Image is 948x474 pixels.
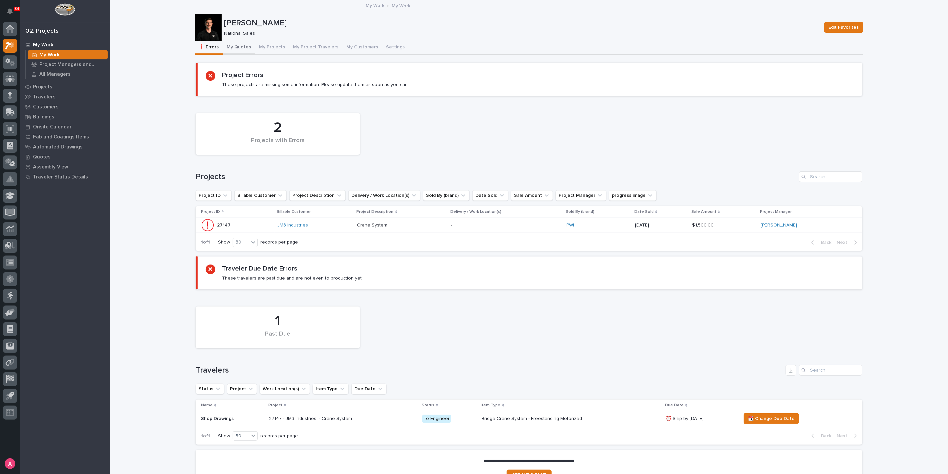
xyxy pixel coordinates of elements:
p: National Sales [224,31,816,36]
p: Customers [33,104,59,110]
h2: Traveler Due Date Errors [222,265,297,273]
p: - [451,222,561,228]
p: My Work [33,42,53,48]
a: Quotes [20,152,110,162]
p: Quotes [33,154,51,160]
p: Show [218,240,230,245]
p: Crane System [357,221,389,228]
div: Past Due [207,331,349,345]
button: My Project Travelers [289,41,343,55]
button: Date Sold [472,190,508,201]
p: Item Type [481,402,501,409]
button: users-avatar [3,457,17,471]
button: 📆 Change Due Date [744,413,799,424]
button: progress image [609,190,657,201]
h1: Projects [196,172,796,182]
a: Automated Drawings [20,142,110,152]
p: Travelers [33,94,56,100]
p: ⏰ Ship by [DATE] [666,416,736,422]
a: Traveler Status Details [20,172,110,182]
p: Bridge Crane System - Freestanding Motorized [482,416,598,422]
div: 30 [233,433,249,440]
a: Fab and Coatings Items [20,132,110,142]
p: 27147 - JM3 Industries - Crane System [269,416,386,422]
input: Search [799,365,862,376]
span: 📆 Change Due Date [748,415,795,423]
p: All Managers [39,71,71,77]
a: My Work [366,1,384,9]
button: Project [227,384,257,394]
p: Status [422,402,434,409]
button: Project Manager [556,190,606,201]
p: [PERSON_NAME] [224,18,819,28]
button: Sold By (brand) [423,190,470,201]
div: 2 [207,119,349,136]
p: $ 1,500.00 [692,221,715,228]
button: Next [834,433,862,439]
button: Back [806,433,834,439]
p: Buildings [33,114,54,120]
button: My Customers [343,41,382,55]
button: Due Date [351,384,387,394]
p: My Work [39,52,60,58]
button: Item Type [313,384,349,394]
a: Customers [20,102,110,112]
p: 34 [15,6,19,11]
button: Notifications [3,4,17,18]
a: Buildings [20,112,110,122]
tr: Shop Drawings27147 - JM3 Industries - Crane SystemTo EngineerBridge Crane System - Freestanding M... [196,411,862,426]
p: These travelers are past due and are not even to production yet! [222,275,363,281]
p: Assembly View [33,164,68,170]
p: Delivery / Work Location(s) [450,208,501,215]
div: Search [799,171,862,182]
a: My Work [26,50,110,59]
button: Work Location(s) [260,384,310,394]
p: Date Sold [634,208,654,215]
span: Next [837,240,851,246]
div: 02. Projects [25,28,59,35]
span: Next [837,433,851,439]
p: Name [201,402,213,409]
p: Automated Drawings [33,144,83,150]
span: Back [817,240,831,246]
a: All Managers [26,69,110,79]
p: 1 of 1 [196,428,215,444]
a: Onsite Calendar [20,122,110,132]
a: Project Managers and Engineers [26,60,110,69]
p: Project [268,402,282,409]
p: Project Manager [760,208,792,215]
p: Due Date [665,402,684,409]
button: My Projects [255,41,289,55]
p: Fab and Coatings Items [33,134,89,140]
p: Project ID [201,208,220,215]
button: Back [806,240,834,246]
h2: Project Errors [222,71,263,79]
span: Back [817,433,831,439]
button: Project ID [196,190,232,201]
tr: 2714727147 JM3 Industries Crane SystemCrane System -PWI [DATE]$ 1,500.00$ 1,500.00 [PERSON_NAME] [196,218,862,232]
button: Status [196,384,224,394]
p: Project Description [357,208,394,215]
button: Billable Customer [234,190,287,201]
p: records per page [260,433,298,439]
h1: Travelers [196,366,783,375]
a: JM3 Industries [277,222,308,228]
button: ❗ Errors [195,41,223,55]
button: Edit Favorites [824,22,863,33]
p: Onsite Calendar [33,124,72,130]
p: Show [218,433,230,439]
a: PWI [567,222,574,228]
div: To Engineer [422,415,451,423]
div: Projects with Errors [207,137,349,151]
p: Projects [33,84,52,90]
a: My Work [20,40,110,50]
img: Workspace Logo [55,3,75,16]
p: Shop Drawings [201,416,264,422]
p: 27147 [217,221,232,228]
p: Sale Amount [691,208,716,215]
p: 1 of 1 [196,234,215,251]
button: Sale Amount [511,190,553,201]
p: Sold By (brand) [566,208,595,215]
p: My Work [392,2,410,9]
